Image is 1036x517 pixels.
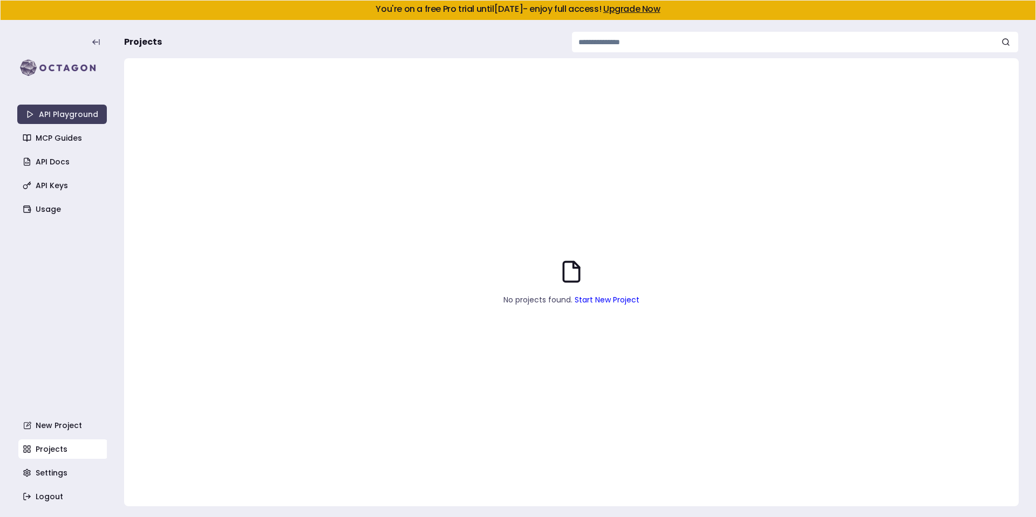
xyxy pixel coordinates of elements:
img: logo-rect-yK7x_WSZ.svg [17,57,107,79]
a: MCP Guides [18,128,108,148]
a: Start New Project [575,294,639,305]
a: API Keys [18,176,108,195]
a: Usage [18,199,108,219]
a: API Playground [17,105,107,124]
a: Upgrade Now [603,3,660,15]
h5: You're on a free Pro trial until [DATE] - enjoy full access! [9,5,1027,13]
p: No projects found. [453,294,690,305]
a: API Docs [18,152,108,171]
a: New Project [18,416,108,435]
a: Settings [18,463,108,482]
a: Projects [18,439,108,459]
span: Projects [124,36,162,49]
a: Logout [18,487,108,506]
